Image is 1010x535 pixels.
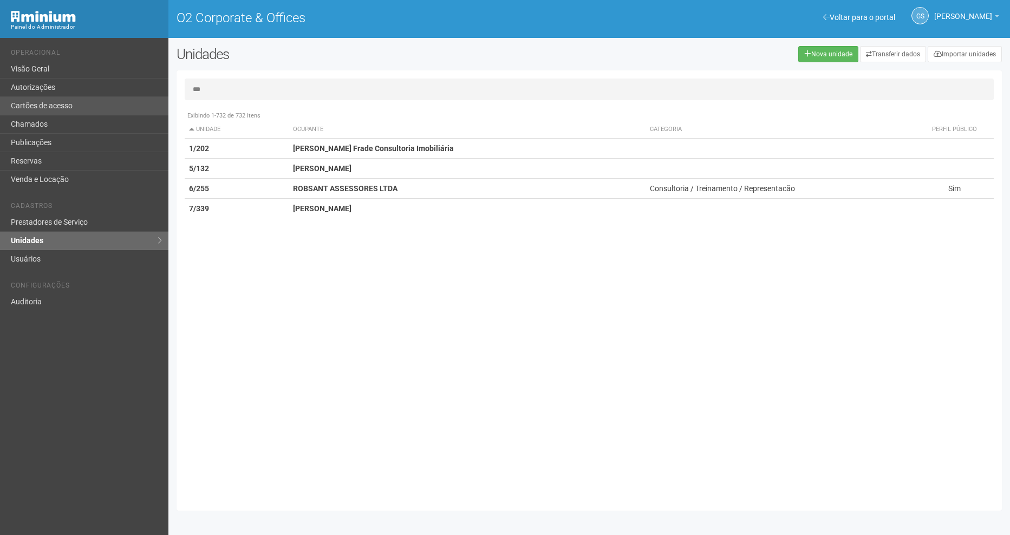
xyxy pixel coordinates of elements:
th: Unidade: activate to sort column descending [185,121,289,139]
strong: 7/339 [189,204,209,213]
a: Transferir dados [860,46,926,62]
h2: Unidades [177,46,511,62]
img: Minium [11,11,76,22]
strong: 1/202 [189,144,209,153]
th: Ocupante: activate to sort column ascending [289,121,646,139]
strong: 5/132 [189,164,209,173]
strong: 6/255 [189,184,209,193]
strong: [PERSON_NAME] [293,204,351,213]
a: Importar unidades [928,46,1002,62]
th: Categoria: activate to sort column ascending [646,121,915,139]
a: Nova unidade [798,46,858,62]
strong: [PERSON_NAME] [293,164,351,173]
td: Consultoria / Treinamento / Representacão [646,179,915,199]
li: Cadastros [11,202,160,213]
strong: [PERSON_NAME] Frade Consultoria Imobiliária [293,144,454,153]
a: GS [911,7,929,24]
th: Perfil público: activate to sort column ascending [916,121,994,139]
a: [PERSON_NAME] [934,14,999,22]
span: Gabriela Souza [934,2,992,21]
li: Operacional [11,49,160,60]
div: Exibindo 1-732 de 732 itens [185,111,994,121]
strong: ROBSANT ASSESSORES LTDA [293,184,398,193]
h1: O2 Corporate & Offices [177,11,581,25]
li: Configurações [11,282,160,293]
span: Sim [948,184,961,193]
a: Voltar para o portal [823,13,895,22]
div: Painel do Administrador [11,22,160,32]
